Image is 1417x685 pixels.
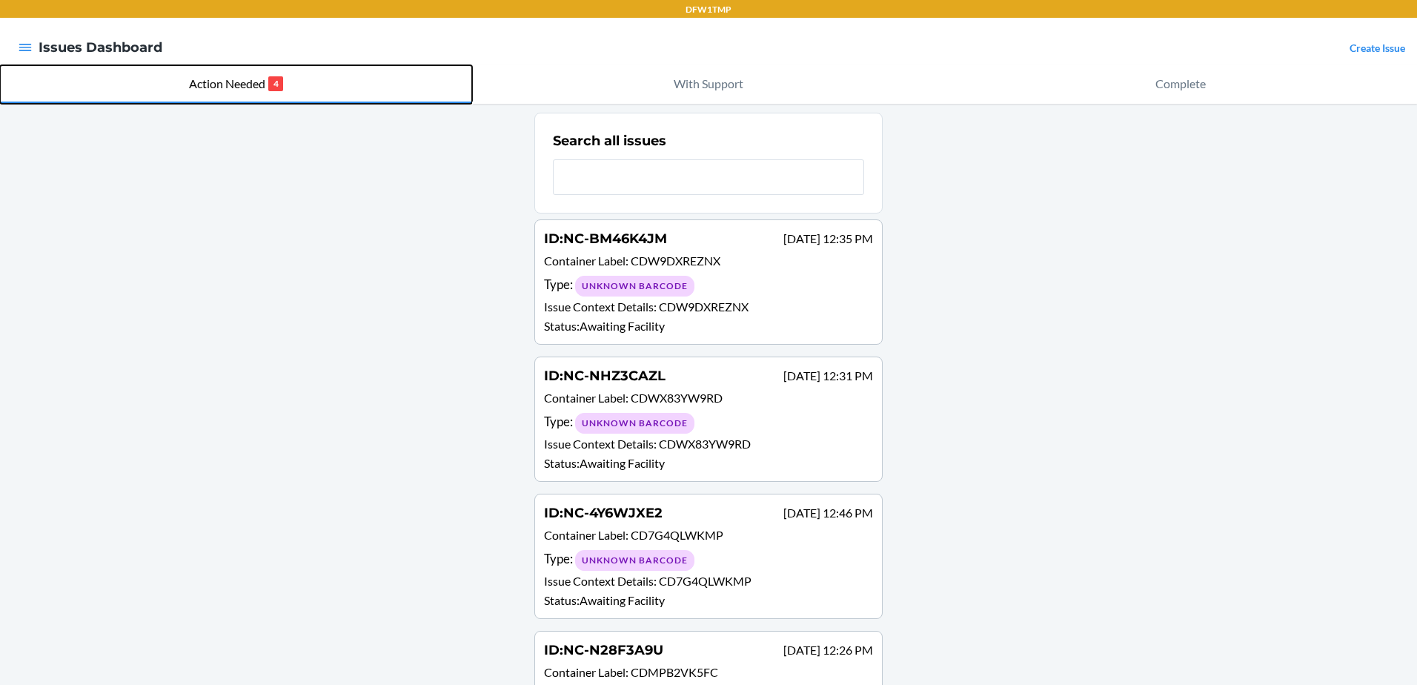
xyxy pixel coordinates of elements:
p: Status : Awaiting Facility [544,592,873,609]
h4: ID : [544,229,667,248]
button: With Support [472,65,944,104]
p: Complete [1155,75,1206,93]
p: Issue Context Details : [544,572,873,590]
p: 4 [268,76,283,91]
p: [DATE] 12:26 PM [783,641,873,659]
span: CDWX83YW9RD [659,437,751,451]
span: NC-N28F3A9U [563,642,663,658]
p: Container Label : [544,526,873,548]
span: NC-BM46K4JM [563,231,667,247]
p: Container Label : [544,252,873,274]
a: Create Issue [1350,42,1405,54]
p: [DATE] 12:46 PM [783,504,873,522]
div: Unknown Barcode [575,276,694,297]
a: ID:NC-NHZ3CAZL[DATE] 12:31 PMContainer Label: CDWX83YW9RDType: Unknown BarcodeIssue Context Detai... [534,357,883,482]
div: Type : [544,275,873,297]
span: CDMPB2VK5FC [631,665,718,679]
h4: ID : [544,366,666,385]
a: ID:NC-4Y6WJXE2[DATE] 12:46 PMContainer Label: CD7G4QLWKMPType: Unknown BarcodeIssue Context Detai... [534,494,883,619]
span: CD7G4QLWKMP [631,528,723,542]
p: Status : Awaiting Facility [544,317,873,335]
div: Type : [544,412,873,434]
span: CDW9DXREZNX [631,254,720,268]
span: CDW9DXREZNX [659,300,749,314]
h4: ID : [544,641,663,660]
h4: Issues Dashboard [39,38,162,57]
div: Unknown Barcode [575,413,694,434]
p: [DATE] 12:35 PM [783,230,873,248]
span: CD7G4QLWKMP [659,574,751,588]
h2: Search all issues [553,131,666,150]
span: NC-4Y6WJXE2 [563,505,663,521]
p: Issue Context Details : [544,435,873,453]
h4: ID : [544,503,663,523]
span: CDWX83YW9RD [631,391,723,405]
p: Container Label : [544,389,873,411]
p: Status : Awaiting Facility [544,454,873,472]
button: Complete [945,65,1417,104]
p: [DATE] 12:31 PM [783,367,873,385]
p: Action Needed [189,75,265,93]
div: Type : [544,549,873,571]
a: ID:NC-BM46K4JM[DATE] 12:35 PMContainer Label: CDW9DXREZNXType: Unknown BarcodeIssue Context Detai... [534,219,883,345]
div: Unknown Barcode [575,550,694,571]
p: With Support [674,75,743,93]
p: DFW1TMP [686,3,731,16]
p: Container Label : [544,664,873,685]
span: NC-NHZ3CAZL [563,368,666,384]
p: Issue Context Details : [544,298,873,316]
